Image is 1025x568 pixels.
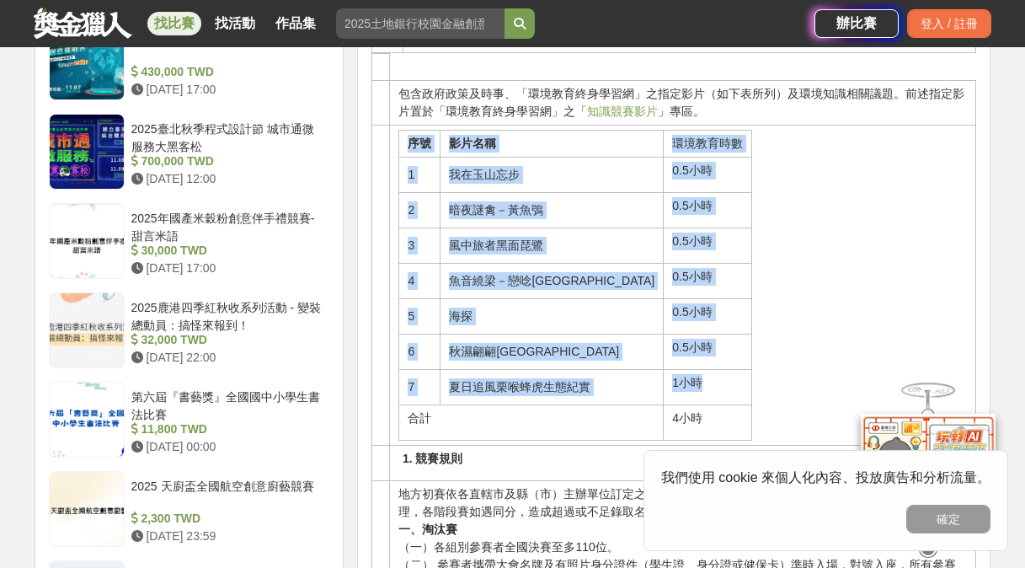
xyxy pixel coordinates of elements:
div: 11,800 TWD [131,421,323,438]
td: 3 [399,228,440,264]
td: 6 [399,335,440,370]
a: 辦比賽 [814,9,899,38]
td: 1 [399,158,440,193]
p: 4小時 [672,410,743,427]
strong: 序號 [408,137,431,150]
td: 環境教育時數 [664,131,752,158]
td: 暗夜謎禽－黃魚鴞 [440,193,664,228]
a: 2025年國產米穀粉創意伴手禮競賽- 甜言米語 30,000 TWD [DATE] 17:00 [49,203,330,279]
a: 找活動 [208,12,262,35]
div: [DATE] 22:00 [131,349,323,367]
div: 2025年國產米穀粉創意伴手禮競賽- 甜言米語 [131,210,323,242]
div: [DATE] 17:00 [131,260,323,277]
div: FuStar未來之星-科學創意挑戰賽 [131,31,323,63]
td: 4 [399,264,440,299]
div: 2025鹿港四季紅秋收系列活動 - 變裝總動員：搞怪來報到！ [131,299,323,331]
div: [DATE] 23:59 [131,528,323,545]
strong: 影片名稱 [449,137,496,150]
button: 確定 [906,505,990,533]
a: 作品集 [269,12,323,35]
div: 2,300 TWD [131,510,323,528]
td: 海探 [440,299,664,335]
div: 700,000 TWD [131,153,323,170]
p: 0.5小時 [672,303,743,321]
p: 0.5小時 [672,162,743,180]
div: [DATE] 12:00 [131,170,323,188]
div: 30,000 TWD [131,242,323,260]
div: 2025 天廚盃全國航空創意廚藝競賽 [131,478,323,510]
a: 2025臺北秋季程式設計節 城市通微服務大黑客松 700,000 TWD [DATE] 12:00 [49,114,330,190]
div: 第六屆『書藝獎』全國國中小學生書法比賽 [131,388,323,421]
td: 我在玉山忘步 [440,158,664,193]
td: 夏日追風栗喉蜂虎生態紀實 [440,370,664,405]
a: 2025鹿港四季紅秋收系列活動 - 變裝總動員：搞怪來報到！ 32,000 TWD [DATE] 22:00 [49,292,330,368]
p: 0.5小時 [672,339,743,356]
a: 第六屆『書藝獎』全國國中小學生書法比賽 11,800 TWD [DATE] 00:00 [49,382,330,458]
div: [DATE] 17:00 [131,81,323,99]
td: 5 [399,299,440,335]
span: 我們使用 cookie 來個人化內容、投放廣告和分析流量。 [661,470,990,485]
strong: 一、淘汰賽 [398,522,457,536]
td: 包含政府政策及時事、「環境教育終身學習網」之指定影片（如下表所列）及環境知識相關議題。前述指定影片置於「環境教育終身學習網」之「 」專區。 [390,81,976,126]
p: 1小時 [672,374,743,392]
p: 0.5小時 [672,197,743,215]
td: 魚音繞梁－戀唸[GEOGRAPHIC_DATA] [440,264,664,299]
p: 合計 [408,410,654,427]
div: 登入 / 註冊 [907,9,991,38]
input: 2025土地銀行校園金融創意挑戰賽：從你出發 開啟智慧金融新頁 [336,8,504,39]
p: 0.5小時 [672,268,743,286]
strong: 競賽規則 [415,452,462,465]
td: 7 [399,370,440,405]
div: [DATE] 00:00 [131,438,323,456]
a: 2025 天廚盃全國航空創意廚藝競賽 2,300 TWD [DATE] 23:59 [49,471,330,547]
td: 風中旅者黑面琵鷺 [440,228,664,264]
div: 2025臺北秋季程式設計節 城市通微服務大黑客松 [131,121,323,153]
div: 32,000 TWD [131,331,323,349]
div: 430,000 TWD [131,63,323,81]
td: 2 [399,193,440,228]
a: 找比賽 [147,12,201,35]
img: d2146d9a-e6f6-4337-9592-8cefde37ba6b.png [861,401,996,513]
p: 0.5小時 [672,233,743,250]
a: FuStar未來之星-科學創意挑戰賽 430,000 TWD [DATE] 17:00 [49,24,330,100]
td: 秋濕翩翩[GEOGRAPHIC_DATA] [440,335,664,370]
a: 知識競賽影片 [587,104,658,118]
